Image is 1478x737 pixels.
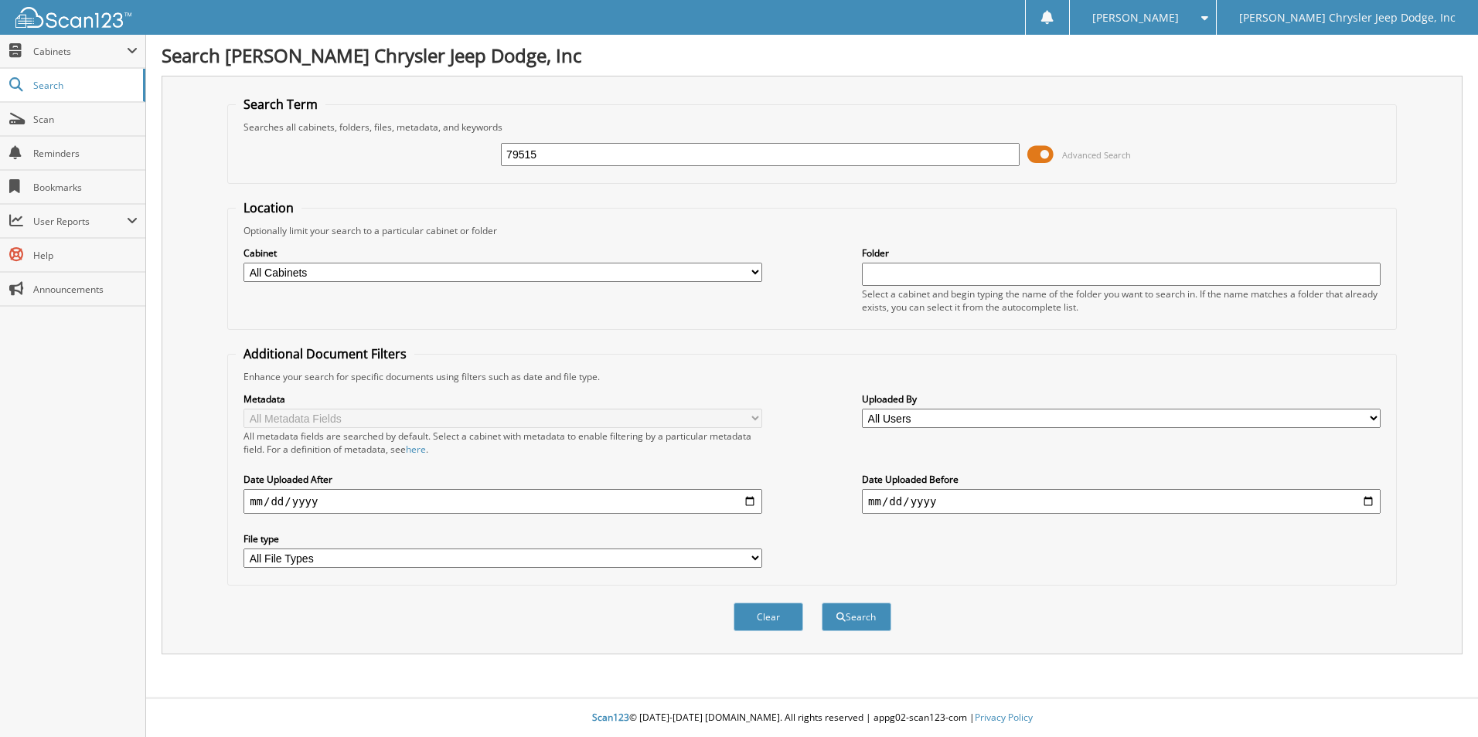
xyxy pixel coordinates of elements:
[236,370,1388,383] div: Enhance your search for specific documents using filters such as date and file type.
[236,224,1388,237] div: Optionally limit your search to a particular cabinet or folder
[243,473,762,486] label: Date Uploaded After
[862,392,1381,406] label: Uploaded By
[975,711,1033,724] a: Privacy Policy
[862,246,1381,260] label: Folder
[243,532,762,545] label: File type
[862,287,1381,314] div: Select a cabinet and begin typing the name of the folder you want to search in. If the name match...
[406,443,426,456] a: here
[33,45,127,58] span: Cabinets
[33,79,135,92] span: Search
[862,489,1381,514] input: end
[236,121,1388,134] div: Searches all cabinets, folders, files, metadata, and keywords
[734,603,803,631] button: Clear
[243,392,762,406] label: Metadata
[33,147,138,160] span: Reminders
[236,345,414,362] legend: Additional Document Filters
[243,489,762,514] input: start
[146,699,1478,737] div: © [DATE]-[DATE] [DOMAIN_NAME]. All rights reserved | appg02-scan123-com |
[1401,663,1478,737] iframe: Chat Widget
[33,113,138,126] span: Scan
[236,199,301,216] legend: Location
[243,430,762,456] div: All metadata fields are searched by default. Select a cabinet with metadata to enable filtering b...
[236,96,325,113] legend: Search Term
[1092,13,1179,22] span: [PERSON_NAME]
[33,283,138,296] span: Announcements
[1062,149,1131,161] span: Advanced Search
[592,711,629,724] span: Scan123
[33,249,138,262] span: Help
[33,215,127,228] span: User Reports
[15,7,131,28] img: scan123-logo-white.svg
[243,246,762,260] label: Cabinet
[1239,13,1456,22] span: [PERSON_NAME] Chrysler Jeep Dodge, Inc
[33,181,138,194] span: Bookmarks
[862,473,1381,486] label: Date Uploaded Before
[162,42,1463,68] h1: Search [PERSON_NAME] Chrysler Jeep Dodge, Inc
[822,603,891,631] button: Search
